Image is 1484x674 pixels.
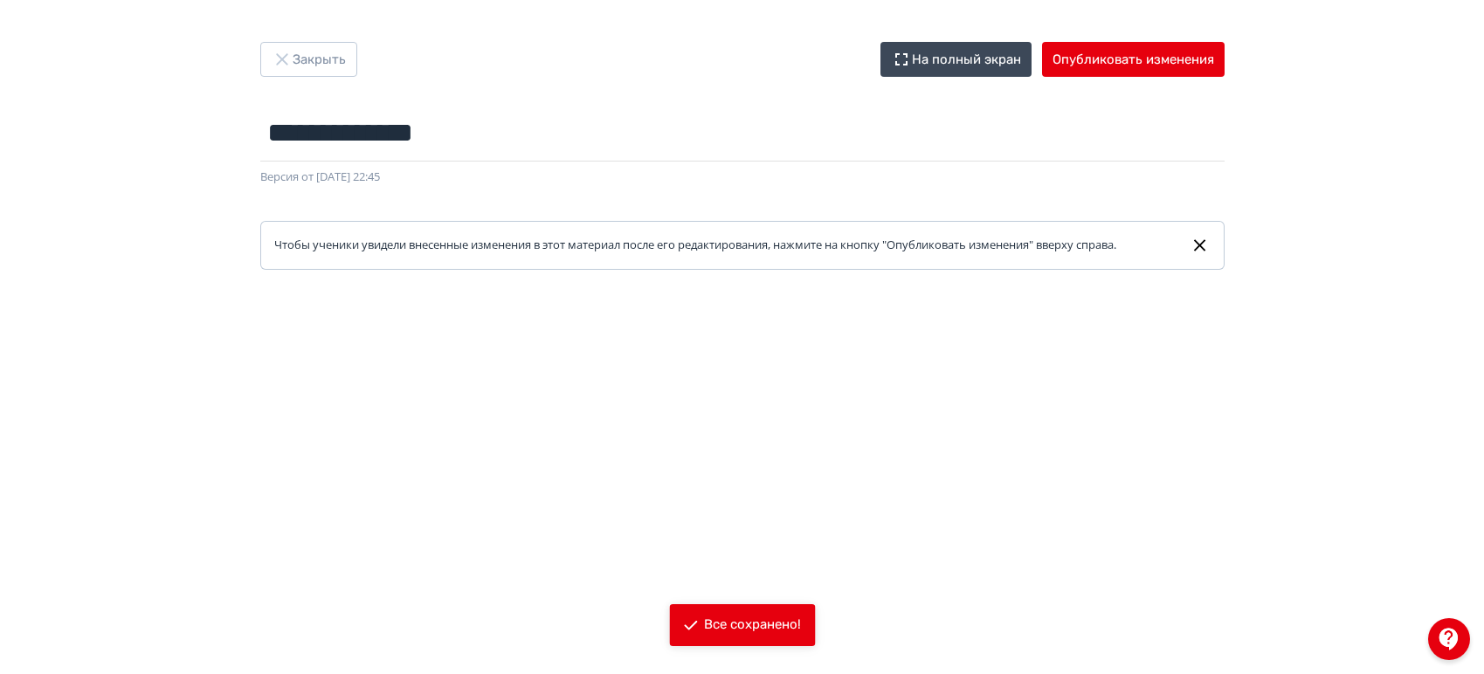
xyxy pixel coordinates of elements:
button: На полный экран [880,42,1032,77]
button: Закрыть [260,42,357,77]
div: Все сохранено! [704,616,801,634]
div: Чтобы ученики увидели внесенные изменения в этот материал после его редактирования, нажмите на кн... [274,237,1130,254]
button: Опубликовать изменения [1042,42,1225,77]
div: Версия от [DATE] 22:45 [260,168,1225,186]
